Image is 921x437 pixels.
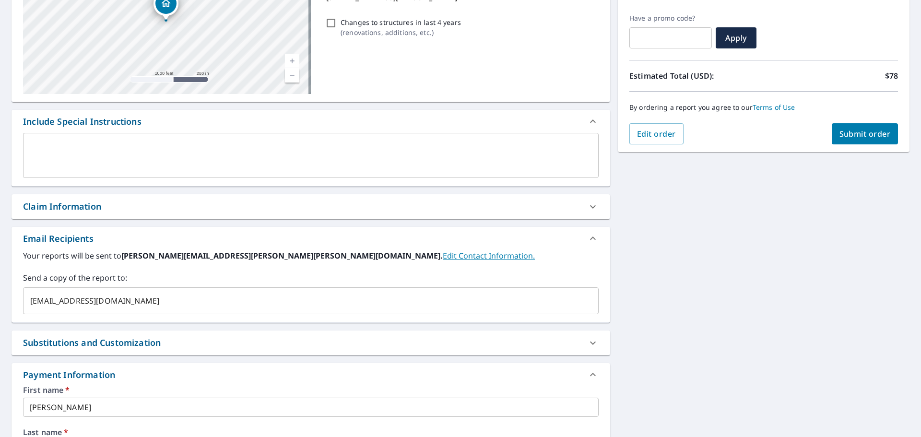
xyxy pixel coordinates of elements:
[753,103,795,112] a: Terms of Use
[121,250,443,261] b: [PERSON_NAME][EMAIL_ADDRESS][PERSON_NAME][PERSON_NAME][DOMAIN_NAME].
[23,428,599,436] label: Last name
[23,272,599,283] label: Send a copy of the report to:
[23,386,599,394] label: First name
[629,123,684,144] button: Edit order
[23,115,142,128] div: Include Special Instructions
[23,368,119,381] div: Payment Information
[12,363,610,386] div: Payment Information
[341,17,461,27] p: Changes to structures in last 4 years
[723,33,749,43] span: Apply
[23,200,101,213] div: Claim Information
[12,331,610,355] div: Substitutions and Customization
[716,27,756,48] button: Apply
[285,68,299,83] a: Current Level 15, Zoom Out
[12,110,610,133] div: Include Special Instructions
[885,70,898,82] p: $78
[12,194,610,219] div: Claim Information
[629,14,712,23] label: Have a promo code?
[839,129,891,139] span: Submit order
[285,54,299,68] a: Current Level 15, Zoom In
[12,227,610,250] div: Email Recipients
[23,232,94,245] div: Email Recipients
[341,27,461,37] p: ( renovations, additions, etc. )
[637,129,676,139] span: Edit order
[629,103,898,112] p: By ordering a report you agree to our
[832,123,898,144] button: Submit order
[629,70,764,82] p: Estimated Total (USD):
[443,250,535,261] a: EditContactInfo
[23,336,161,349] div: Substitutions and Customization
[23,250,599,261] label: Your reports will be sent to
